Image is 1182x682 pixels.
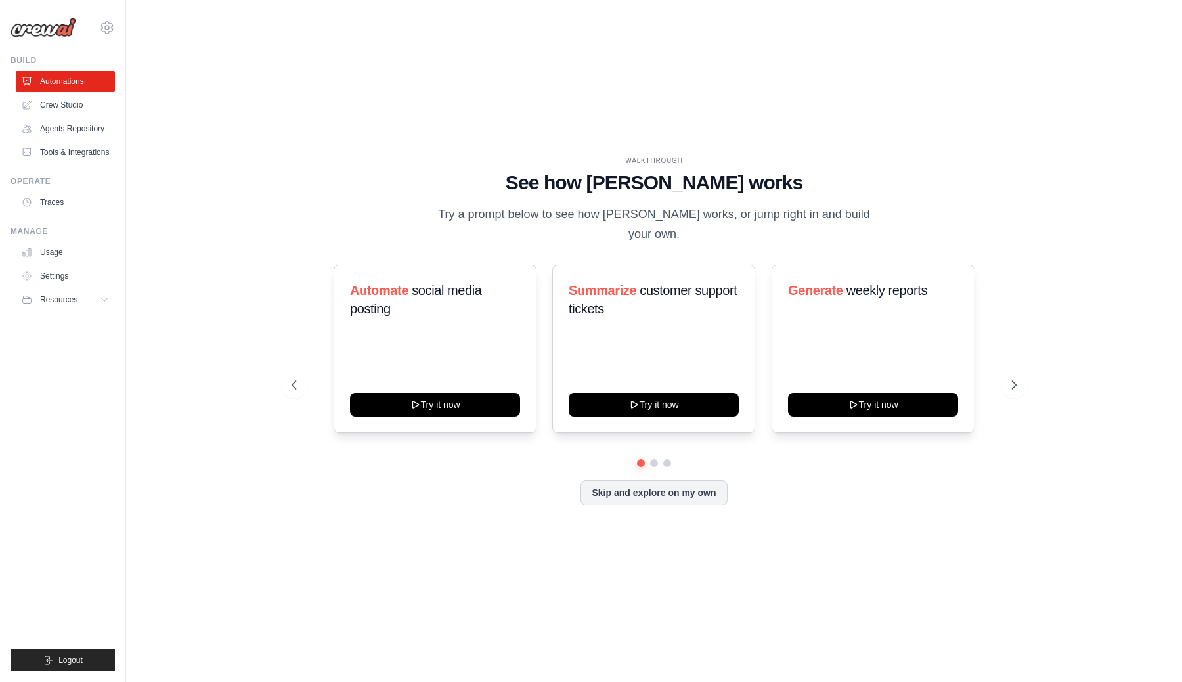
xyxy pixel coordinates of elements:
a: Automations [16,71,115,92]
a: Usage [16,242,115,263]
span: Automate [350,283,408,298]
button: Resources [16,289,115,310]
span: Generate [788,283,843,298]
button: Try it now [350,393,520,417]
span: Resources [40,294,77,305]
img: Logo [11,18,76,37]
a: Traces [16,192,115,213]
a: Agents Repository [16,118,115,139]
a: Tools & Integrations [16,142,115,163]
button: Try it now [569,393,739,417]
span: customer support tickets [569,283,737,316]
button: Skip and explore on my own [580,480,727,505]
span: weekly reports [846,283,927,298]
div: Build [11,55,115,66]
div: Manage [11,226,115,237]
div: Operate [11,176,115,187]
span: social media posting [350,283,482,316]
button: Logout [11,649,115,671]
span: Logout [58,655,83,666]
h1: See how [PERSON_NAME] works [292,171,1017,194]
button: Try it now [788,393,958,417]
div: WALKTHROUGH [292,156,1017,166]
p: Try a prompt below to see how [PERSON_NAME] works, or jump right in and build your own. [433,205,875,244]
a: Settings [16,265,115,286]
span: Summarize [569,283,636,298]
a: Crew Studio [16,95,115,116]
